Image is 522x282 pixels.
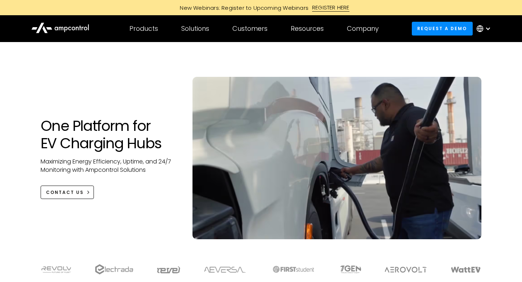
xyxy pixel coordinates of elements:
[451,267,481,273] img: WattEV logo
[291,25,324,33] div: Resources
[312,4,349,12] div: REGISTER HERE
[129,25,158,33] div: Products
[173,4,312,12] div: New Webinars: Register to Upcoming Webinars
[41,186,94,199] a: CONTACT US
[412,22,473,35] a: Request a demo
[98,4,424,12] a: New Webinars: Register to Upcoming WebinarsREGISTER HERE
[95,264,133,274] img: electrada logo
[232,25,268,33] div: Customers
[181,25,209,33] div: Solutions
[384,267,427,273] img: Aerovolt Logo
[41,158,178,174] p: Maximizing Energy Efficiency, Uptime, and 24/7 Monitoring with Ampcontrol Solutions
[46,189,84,196] div: CONTACT US
[41,117,178,152] h1: One Platform for EV Charging Hubs
[347,25,379,33] div: Company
